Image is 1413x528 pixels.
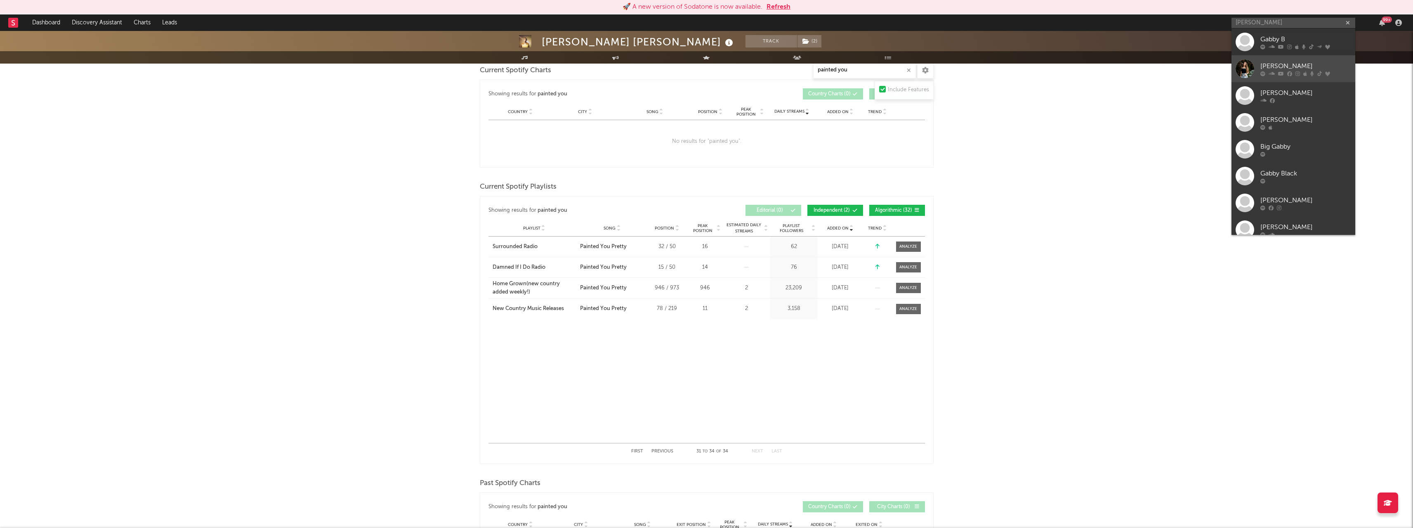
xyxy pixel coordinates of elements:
div: Showing results for [488,501,707,512]
button: Last [771,449,782,454]
div: [PERSON_NAME] [1260,115,1351,125]
span: Exited On [856,522,878,527]
span: Daily Streams [774,109,804,115]
div: 946 [690,284,721,292]
a: [PERSON_NAME] [1231,82,1355,109]
span: City [578,109,587,114]
div: 78 / 219 [649,305,686,313]
span: Trend [868,109,882,114]
div: Gabby Black [1260,168,1351,178]
div: Showing results for [488,205,707,216]
span: Added On [827,226,849,231]
span: Playlist [523,226,540,231]
span: City Charts ( 0 ) [875,504,913,509]
div: 🚀 A new version of Sodatone is now available. [623,2,762,12]
div: [PERSON_NAME] [1260,222,1351,232]
span: Current Spotify Charts [480,66,551,76]
div: 99 + [1382,17,1392,23]
div: Showing results for [488,88,707,99]
div: 23,209 [772,284,816,292]
a: [PERSON_NAME] [1231,109,1355,136]
span: Country [508,522,528,527]
button: City Charts(0) [869,501,925,512]
div: Gabby B [1260,34,1351,44]
input: Search for artists [1231,18,1355,28]
button: (2) [797,35,821,47]
a: Home Grown(new country added weekly!) [493,280,576,296]
span: Trend [868,226,882,231]
span: Past Spotify Charts [480,478,540,488]
div: [DATE] [820,284,861,292]
span: Current Spotify Playlists [480,182,557,192]
div: New Country Music Releases [493,305,564,313]
span: Position [698,109,717,114]
a: [PERSON_NAME] [1231,216,1355,243]
div: 2 [725,284,768,292]
div: 14 [690,263,721,272]
div: 76 [772,263,816,272]
span: Added On [827,109,849,114]
div: 3,158 [772,305,816,313]
div: 2 [725,305,768,313]
button: First [631,449,643,454]
button: Country Charts(0) [803,501,863,512]
button: Editorial(0) [745,205,801,216]
div: [PERSON_NAME] [1260,61,1351,71]
div: 15 / 50 [649,263,686,272]
span: Algorithmic ( 32 ) [875,208,913,213]
div: Surrounded Radio [493,243,538,251]
a: Gabby Black [1231,163,1355,189]
span: to [703,450,708,453]
div: Big Gabby [1260,142,1351,152]
div: 62 [772,243,816,251]
div: [PERSON_NAME] [PERSON_NAME] [542,35,735,49]
button: Country Charts(0) [803,88,863,99]
span: Daily Streams [758,521,788,528]
a: Gabby B [1231,28,1355,55]
span: Editorial ( 0 ) [751,208,789,213]
button: Track [745,35,797,47]
div: 16 [690,243,721,251]
button: Previous [651,449,673,454]
div: painted you [538,89,567,99]
a: Charts [128,14,156,31]
button: Refresh [767,2,790,12]
span: Exit Position [677,522,706,527]
div: 11 [690,305,721,313]
div: Painted You Pretty [580,284,627,292]
span: Song [604,226,616,231]
button: City Charts(0) [869,88,925,99]
div: Painted You Pretty [580,263,627,272]
a: Dashboard [26,14,66,31]
button: Next [752,449,763,454]
span: Country [508,109,528,114]
span: City [574,522,583,527]
span: ( 2 ) [797,35,822,47]
button: 99+ [1379,19,1385,26]
span: Peak Position [690,223,716,233]
span: Estimated Daily Streams [725,222,763,234]
span: Playlist Followers [772,223,811,233]
span: Added On [811,522,832,527]
input: Search Playlists/Charts [813,62,916,78]
div: [PERSON_NAME] [1260,88,1351,98]
div: [DATE] [820,305,861,313]
span: Song [646,109,658,114]
div: [PERSON_NAME] [1260,195,1351,205]
div: painted you [538,206,567,215]
div: 946 / 973 [649,284,686,292]
span: Independent ( 2 ) [813,208,851,213]
a: Leads [156,14,183,31]
div: Damned If I Do Radio [493,263,545,272]
div: Painted You Pretty [580,305,627,313]
button: Algorithmic(32) [869,205,925,216]
div: Include Features [888,85,929,95]
a: Discovery Assistant [66,14,128,31]
div: No results for " painted you ". [488,120,925,163]
div: painted you [538,502,567,512]
div: 31 34 34 [690,447,735,457]
button: Independent(2) [807,205,863,216]
span: Country Charts ( 0 ) [808,504,851,509]
div: [DATE] [820,243,861,251]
